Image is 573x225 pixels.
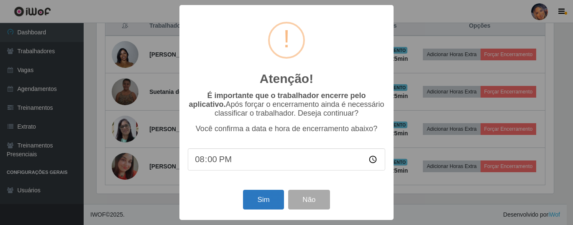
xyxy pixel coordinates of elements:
p: Você confirma a data e hora de encerramento abaixo? [188,124,385,133]
h2: Atenção! [260,71,313,86]
button: Sim [243,190,284,209]
button: Não [288,190,330,209]
p: Após forçar o encerramento ainda é necessário classificar o trabalhador. Deseja continuar? [188,91,385,118]
b: É importante que o trabalhador encerre pelo aplicativo. [189,91,366,109]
